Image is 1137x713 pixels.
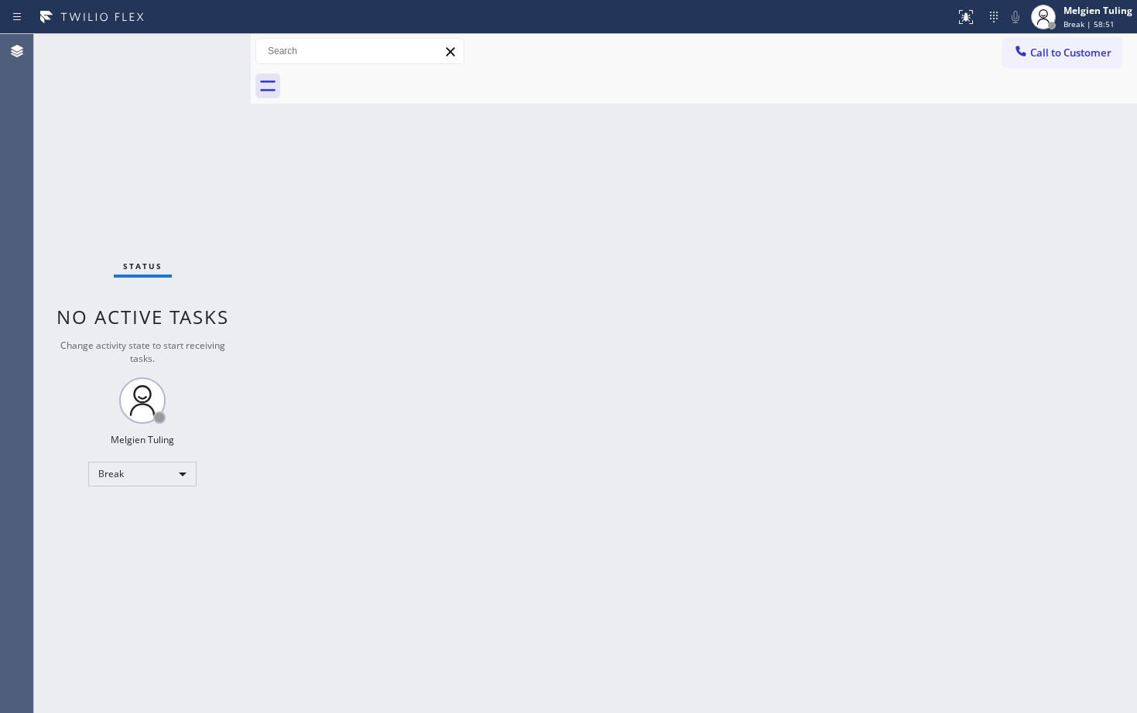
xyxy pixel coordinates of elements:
span: Change activity state to start receiving tasks. [60,339,225,365]
span: Call to Customer [1030,46,1111,60]
span: No active tasks [57,304,229,329]
button: Mute [1005,6,1026,28]
div: Break [88,462,197,486]
div: Melgien Tuling [1063,4,1132,17]
input: Search [256,39,464,63]
span: Break | 58:51 [1063,19,1115,29]
span: Status [123,261,163,271]
div: Melgien Tuling [111,433,174,446]
button: Call to Customer [1003,38,1122,67]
